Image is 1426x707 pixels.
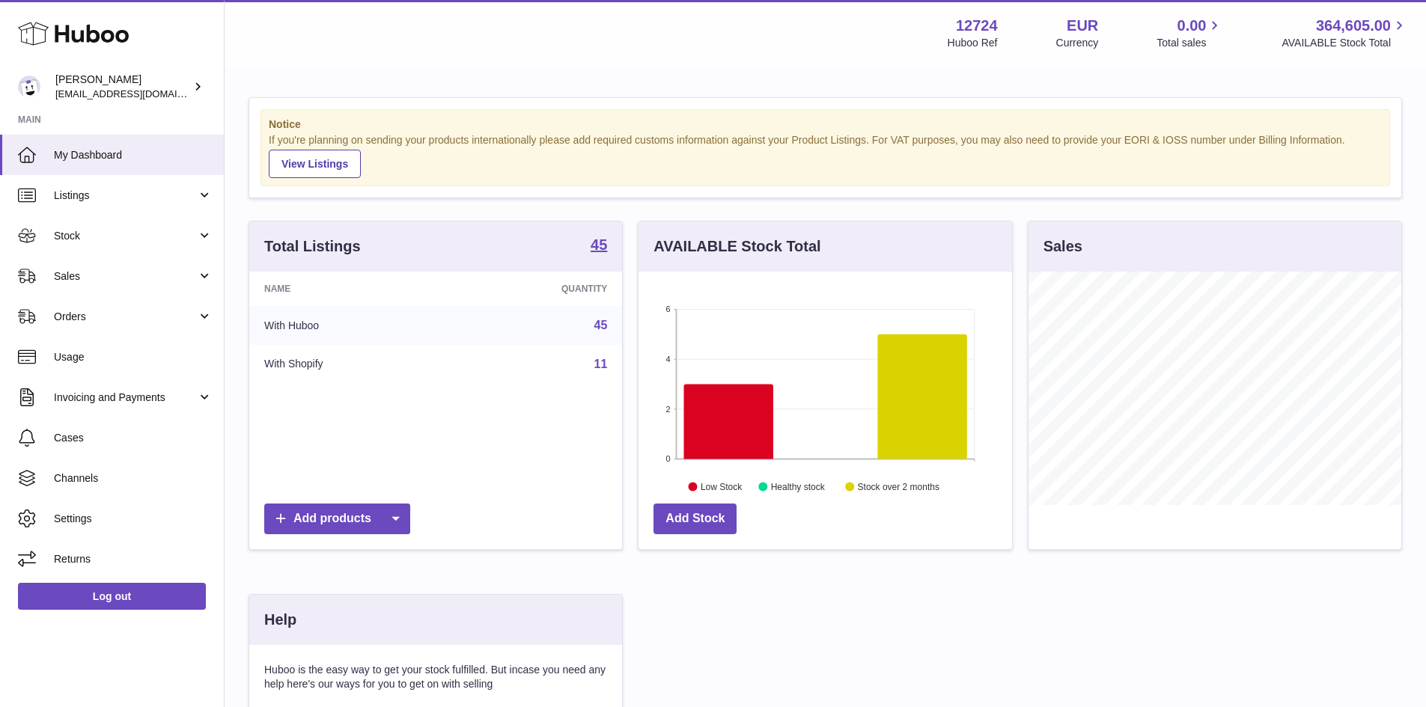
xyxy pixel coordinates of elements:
[264,236,361,257] h3: Total Listings
[451,272,623,306] th: Quantity
[666,355,671,364] text: 4
[948,36,998,50] div: Huboo Ref
[54,391,197,405] span: Invoicing and Payments
[54,310,197,324] span: Orders
[1157,16,1223,50] a: 0.00 Total sales
[54,229,197,243] span: Stock
[1157,36,1223,50] span: Total sales
[249,345,451,384] td: With Shopify
[653,236,820,257] h3: AVAILABLE Stock Total
[264,663,607,691] p: Huboo is the easy way to get your stock fulfilled. But incase you need any help here's our ways f...
[55,73,190,101] div: [PERSON_NAME]
[54,512,213,526] span: Settings
[264,504,410,534] a: Add products
[54,148,213,162] span: My Dashboard
[1067,16,1098,36] strong: EUR
[1043,236,1082,257] h3: Sales
[701,481,743,492] text: Low Stock
[1056,36,1099,50] div: Currency
[54,350,213,364] span: Usage
[1282,36,1408,50] span: AVAILABLE Stock Total
[594,319,608,331] a: 45
[666,304,671,313] text: 6
[956,16,998,36] strong: 12724
[249,306,451,345] td: With Huboo
[249,272,451,306] th: Name
[54,552,213,566] span: Returns
[269,133,1382,178] div: If you're planning on sending your products internationally please add required customs informati...
[54,431,213,445] span: Cases
[1177,16,1207,36] span: 0.00
[264,610,296,630] h3: Help
[1282,16,1408,50] a: 364,605.00 AVAILABLE Stock Total
[653,504,737,534] a: Add Stock
[858,481,939,492] text: Stock over 2 months
[54,269,197,284] span: Sales
[18,583,206,610] a: Log out
[594,358,608,370] a: 11
[771,481,826,492] text: Healthy stock
[54,189,197,203] span: Listings
[269,150,361,178] a: View Listings
[55,88,220,100] span: [EMAIL_ADDRESS][DOMAIN_NAME]
[591,237,607,252] strong: 45
[1316,16,1391,36] span: 364,605.00
[591,237,607,255] a: 45
[54,471,213,486] span: Channels
[666,454,671,463] text: 0
[18,76,40,98] img: internalAdmin-12724@internal.huboo.com
[666,404,671,413] text: 2
[269,117,1382,132] strong: Notice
